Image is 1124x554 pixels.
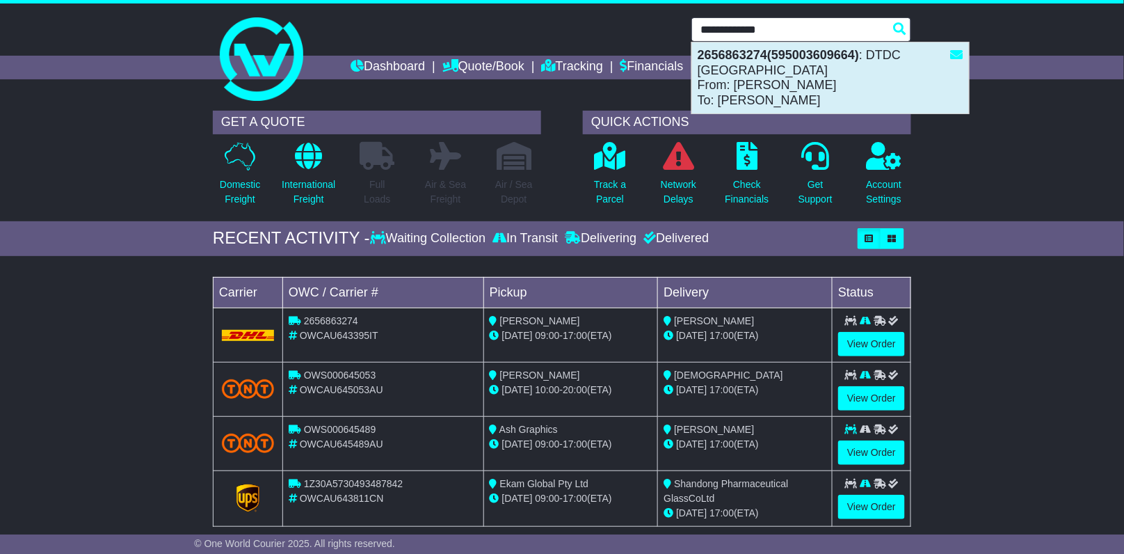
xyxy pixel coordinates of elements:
a: View Order [838,332,905,356]
div: - (ETA) [490,383,652,397]
span: © One World Courier 2025. All rights reserved. [194,538,395,549]
div: - (ETA) [490,491,652,506]
img: DHL.png [222,330,274,341]
a: Tracking [542,56,603,79]
span: 10:00 [536,384,560,395]
span: OWCAU645489AU [300,438,383,450]
span: OWCAU643811CN [300,493,384,504]
a: CheckFinancials [725,141,770,214]
p: Check Financials [725,177,769,207]
span: [DATE] [502,493,533,504]
td: Status [833,277,911,308]
span: [PERSON_NAME] [674,315,754,326]
a: DomesticFreight [219,141,261,214]
span: 1Z30A5730493487842 [304,478,403,489]
div: In Transit [489,231,561,246]
span: OWCAU643395IT [300,330,378,341]
span: [PERSON_NAME] [674,424,754,435]
p: Air & Sea Freight [425,177,466,207]
span: 09:00 [536,493,560,504]
a: View Order [838,495,905,519]
a: AccountSettings [866,141,903,214]
span: 20:00 [563,384,587,395]
a: View Order [838,441,905,465]
span: Ekam Global Pty Ltd [500,478,589,489]
div: GET A QUOTE [213,111,541,134]
span: 17:00 [709,507,734,519]
span: [DATE] [676,384,707,395]
div: (ETA) [664,506,826,521]
div: (ETA) [664,329,826,343]
div: (ETA) [664,437,826,452]
span: 17:00 [563,330,587,341]
span: OWS000645053 [304,370,376,381]
div: - (ETA) [490,437,652,452]
span: OWCAU645053AU [300,384,383,395]
div: Delivered [640,231,709,246]
a: InternationalFreight [281,141,336,214]
div: Delivering [561,231,640,246]
span: 2656863274 [304,315,358,326]
span: [DATE] [676,438,707,450]
span: 17:00 [709,330,734,341]
td: Carrier [214,277,283,308]
p: Air / Sea Depot [495,177,533,207]
span: [DEMOGRAPHIC_DATA] [674,370,783,381]
span: 17:00 [563,493,587,504]
div: QUICK ACTIONS [583,111,911,134]
span: 09:00 [536,330,560,341]
p: Get Support [798,177,833,207]
span: [DATE] [676,507,707,519]
span: 17:00 [709,438,734,450]
p: Domestic Freight [220,177,260,207]
td: Pickup [483,277,658,308]
span: [DATE] [502,330,533,341]
td: OWC / Carrier # [283,277,484,308]
span: 17:00 [563,438,587,450]
span: [PERSON_NAME] [500,315,580,326]
div: - (ETA) [490,329,652,343]
p: Full Loads [360,177,394,207]
span: OWS000645489 [304,424,376,435]
span: [DATE] [502,384,533,395]
img: TNT_Domestic.png [222,379,274,398]
a: Dashboard [351,56,425,79]
a: GetSupport [798,141,833,214]
span: [PERSON_NAME] [500,370,580,381]
a: View Order [838,386,905,411]
p: Track a Parcel [594,177,626,207]
span: Ash Graphics [499,424,558,435]
strong: 2656863274(595003609664) [698,48,859,62]
span: [DATE] [502,438,533,450]
td: Delivery [658,277,833,308]
img: GetCarrierServiceLogo [236,484,260,512]
span: 09:00 [536,438,560,450]
img: TNT_Domestic.png [222,434,274,452]
span: 17:00 [709,384,734,395]
div: (ETA) [664,383,826,397]
div: Waiting Collection [370,231,489,246]
div: : DTDC [GEOGRAPHIC_DATA] From: [PERSON_NAME] To: [PERSON_NAME] [692,42,969,113]
a: Financials [620,56,684,79]
a: Track aParcel [593,141,627,214]
a: NetworkDelays [660,141,697,214]
p: Network Delays [661,177,696,207]
span: [DATE] [676,330,707,341]
span: Shandong Pharmaceutical GlassCoLtd [664,478,788,504]
p: International Freight [282,177,335,207]
a: Quote/Book [442,56,524,79]
div: RECENT ACTIVITY - [213,228,370,248]
p: Account Settings [867,177,902,207]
